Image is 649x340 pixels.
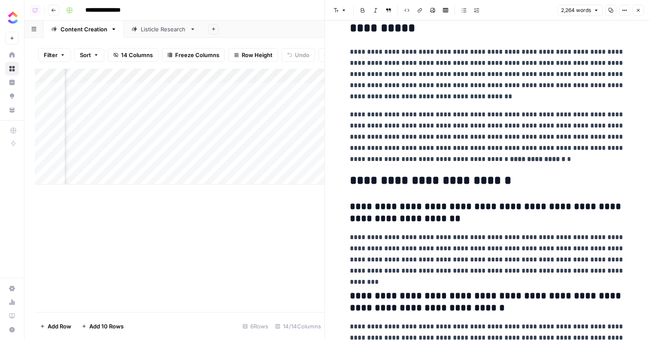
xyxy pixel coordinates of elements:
[89,322,124,331] span: Add 10 Rows
[5,309,19,323] a: Learning Hub
[228,48,278,62] button: Row Height
[162,48,225,62] button: Freeze Columns
[5,62,19,76] a: Browse
[5,7,19,28] button: Workspace: ClickUp
[44,21,124,38] a: Content Creation
[5,282,19,295] a: Settings
[5,323,19,337] button: Help + Support
[61,25,107,33] div: Content Creation
[239,319,272,333] div: 6 Rows
[80,51,91,59] span: Sort
[48,322,71,331] span: Add Row
[108,48,158,62] button: 14 Columns
[141,25,186,33] div: Listicle Research
[121,51,153,59] span: 14 Columns
[561,6,591,14] span: 2,264 words
[5,103,19,117] a: Your Data
[76,319,129,333] button: Add 10 Rows
[5,76,19,89] a: Insights
[44,51,58,59] span: Filter
[38,48,71,62] button: Filter
[5,295,19,309] a: Usage
[5,48,19,62] a: Home
[272,319,324,333] div: 14/14 Columns
[295,51,309,59] span: Undo
[175,51,219,59] span: Freeze Columns
[557,5,603,16] button: 2,264 words
[242,51,273,59] span: Row Height
[5,89,19,103] a: Opportunities
[124,21,203,38] a: Listicle Research
[282,48,315,62] button: Undo
[5,10,21,25] img: ClickUp Logo
[74,48,104,62] button: Sort
[35,319,76,333] button: Add Row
